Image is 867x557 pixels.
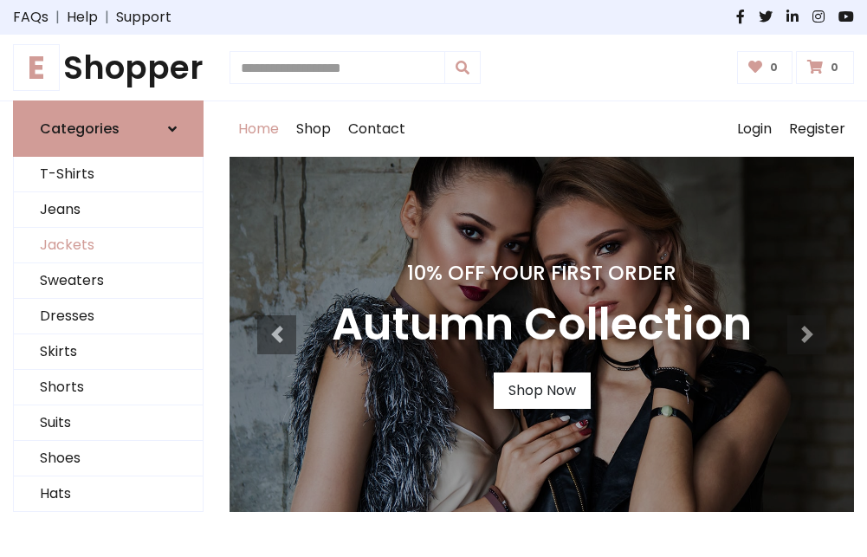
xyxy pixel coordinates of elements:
a: Sweaters [14,263,203,299]
h6: Categories [40,120,120,137]
span: E [13,44,60,91]
a: Register [780,101,854,157]
a: Shop Now [494,372,591,409]
a: 0 [737,51,793,84]
a: Suits [14,405,203,441]
span: | [49,7,67,28]
a: Login [728,101,780,157]
a: 0 [796,51,854,84]
h1: Shopper [13,49,204,87]
a: Jeans [14,192,203,228]
a: FAQs [13,7,49,28]
a: Categories [13,100,204,157]
span: 0 [766,60,782,75]
a: Home [230,101,288,157]
a: EShopper [13,49,204,87]
a: T-Shirts [14,157,203,192]
a: Jackets [14,228,203,263]
h3: Autumn Collection [332,299,752,352]
a: Skirts [14,334,203,370]
a: Hats [14,476,203,512]
a: Shorts [14,370,203,405]
a: Contact [340,101,414,157]
h4: 10% Off Your First Order [332,261,752,285]
a: Dresses [14,299,203,334]
a: Shoes [14,441,203,476]
span: | [98,7,116,28]
a: Help [67,7,98,28]
span: 0 [826,60,843,75]
a: Shop [288,101,340,157]
a: Support [116,7,171,28]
